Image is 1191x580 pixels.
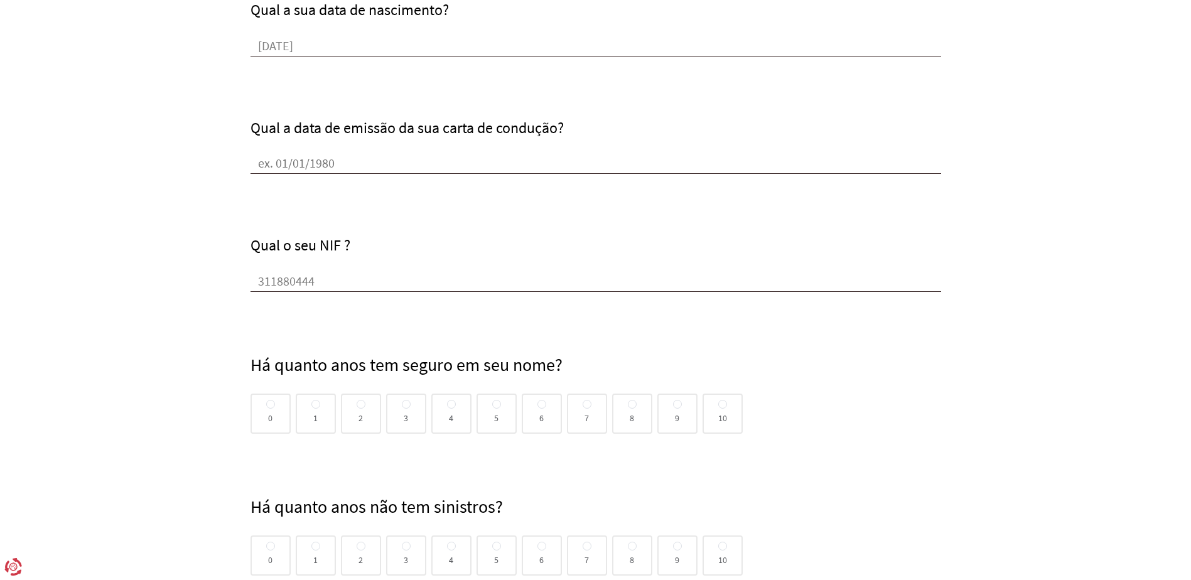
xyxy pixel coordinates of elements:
label: Qual o seu NIF ? [251,235,350,255]
input: ex. 05/03/1985 [251,38,941,56]
input: ex. 212000123 [251,273,941,292]
label: Qual a data de emissão da sua carta de condução? [251,118,564,137]
h4: Há quanto anos não tem sinistros? [251,497,941,517]
input: ex. 01/01/1980 [251,155,941,174]
h4: Há quanto anos tem seguro em seu nome? [251,355,941,375]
